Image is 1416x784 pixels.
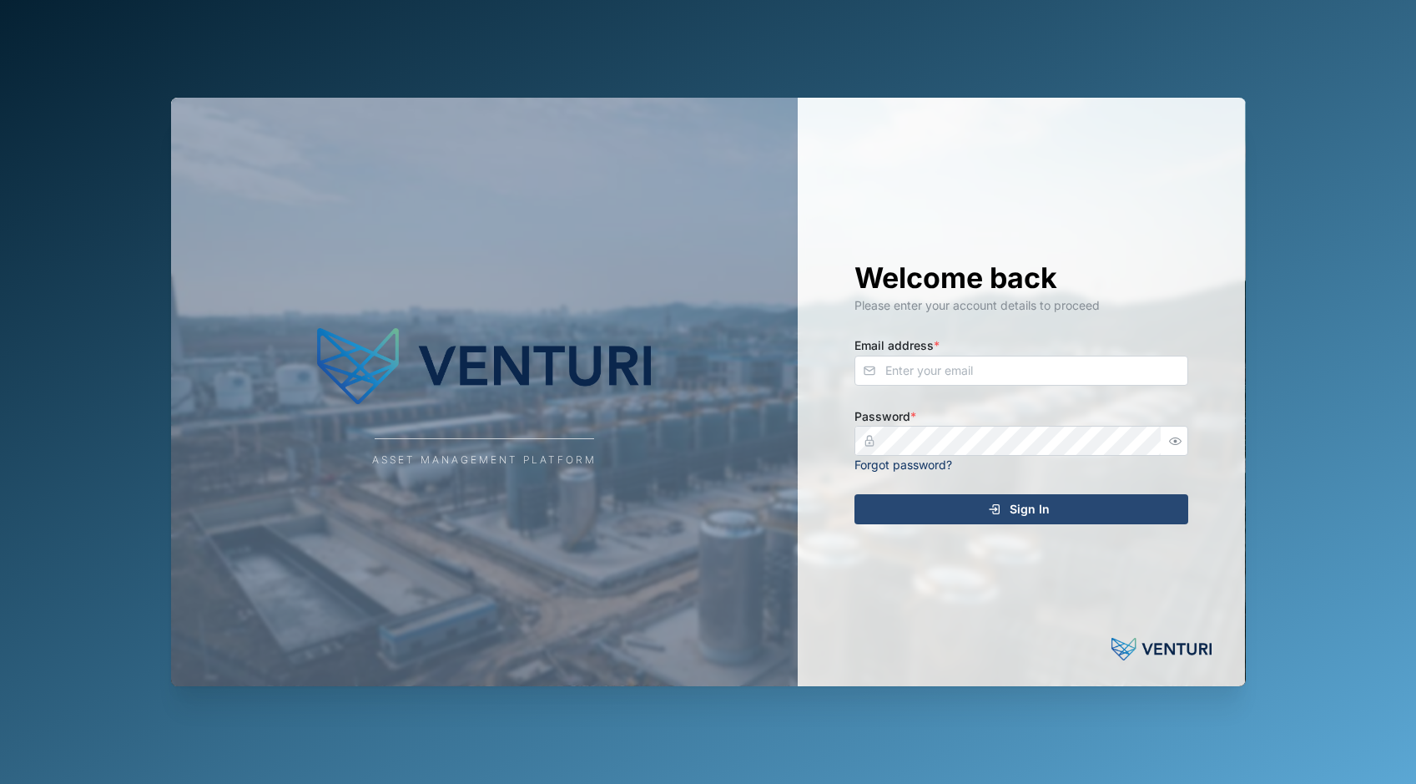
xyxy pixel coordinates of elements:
[854,356,1188,386] input: Enter your email
[854,296,1188,315] div: Please enter your account details to proceed
[854,407,916,426] label: Password
[1111,633,1212,666] img: Powered by: Venturi
[372,453,597,468] div: Asset Management Platform
[317,316,651,417] img: Company Logo
[854,458,952,472] a: Forgot password?
[854,260,1188,296] h1: Welcome back
[854,494,1188,524] button: Sign In
[1010,495,1050,524] span: Sign In
[854,336,940,355] label: Email address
